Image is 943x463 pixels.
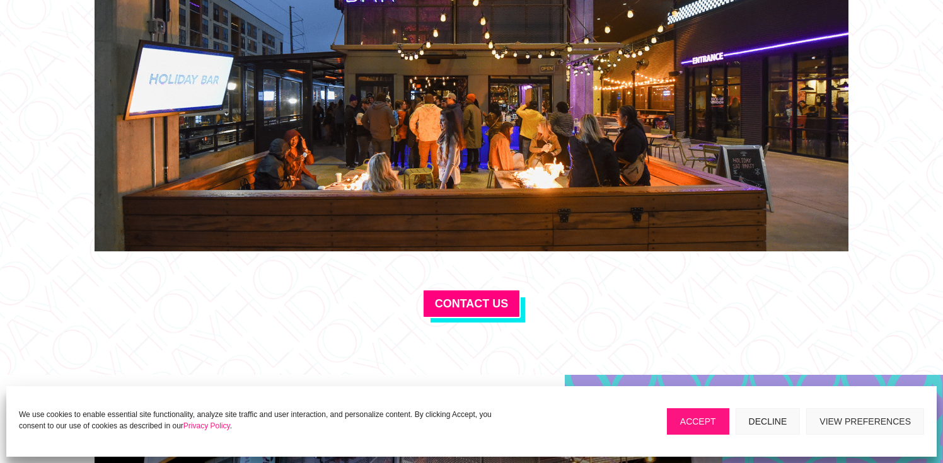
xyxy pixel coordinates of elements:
[422,289,521,317] a: CONTACT US
[183,421,230,430] a: Privacy Policy
[667,408,729,435] button: Accept
[736,408,801,435] button: Decline
[19,409,494,432] p: We use cookies to enable essential site functionality, analyze site traffic and user interaction,...
[806,408,924,435] button: View preferences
